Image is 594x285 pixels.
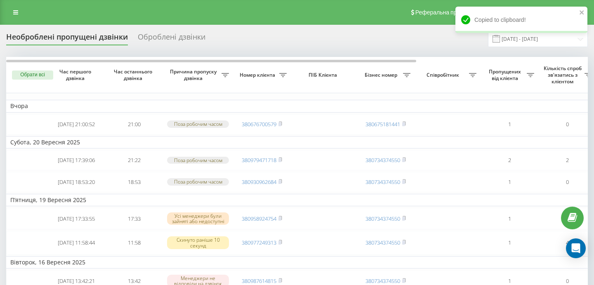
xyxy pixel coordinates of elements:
[365,178,400,186] a: 380734374550
[105,231,163,254] td: 11:58
[47,231,105,254] td: [DATE] 11:58:44
[481,150,538,170] td: 2
[481,208,538,230] td: 1
[242,178,276,186] a: 380930962684
[361,72,403,78] span: Бізнес номер
[167,68,222,81] span: Причина пропуску дзвінка
[47,150,105,170] td: [DATE] 17:39:06
[455,7,587,33] div: Copied to clipboard!
[242,156,276,164] a: 380979471718
[167,236,229,249] div: Скинуто раніше 10 секунд
[105,114,163,134] td: 21:00
[47,172,105,192] td: [DATE] 18:53:20
[365,277,400,285] a: 380734374550
[47,114,105,134] td: [DATE] 21:00:52
[542,65,585,85] span: Кількість спроб зв'язатись з клієнтом
[105,150,163,170] td: 21:22
[167,178,229,185] div: Поза робочим часом
[242,277,276,285] a: 380987614815
[138,33,205,45] div: Оброблені дзвінки
[365,239,400,246] a: 380734374550
[481,172,538,192] td: 1
[566,238,586,258] div: Open Intercom Messenger
[415,9,476,16] span: Реферальна програма
[167,157,229,164] div: Поза робочим часом
[112,68,156,81] span: Час останнього дзвінка
[579,9,585,17] button: close
[242,120,276,128] a: 380676700579
[419,72,469,78] span: Співробітник
[105,172,163,192] td: 18:53
[12,71,53,80] button: Обрати всі
[167,120,229,127] div: Поза робочим часом
[481,231,538,254] td: 1
[242,239,276,246] a: 380977249313
[365,120,400,128] a: 380675181441
[167,212,229,225] div: Усі менеджери були зайняті або недоступні
[481,114,538,134] td: 1
[485,68,527,81] span: Пропущених від клієнта
[6,33,128,45] div: Необроблені пропущені дзвінки
[105,208,163,230] td: 17:33
[242,215,276,222] a: 380958924754
[54,68,99,81] span: Час першого дзвінка
[298,72,350,78] span: ПІБ Клієнта
[237,72,279,78] span: Номер клієнта
[47,208,105,230] td: [DATE] 17:33:55
[365,156,400,164] a: 380734374550
[365,215,400,222] a: 380734374550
